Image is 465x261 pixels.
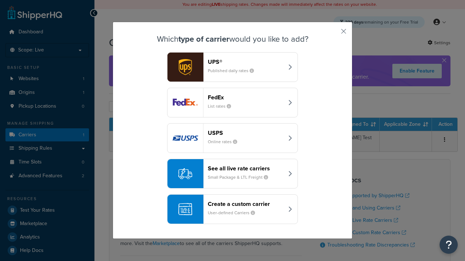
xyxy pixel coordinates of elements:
img: ups logo [167,53,203,82]
button: See all live rate carriersSmall Package & LTL Freight [167,159,298,188]
small: Published daily rates [208,67,260,74]
img: usps logo [167,124,203,153]
button: Open Resource Center [440,236,458,254]
small: Small Package & LTL Freight [208,174,274,181]
strong: type of carrier [178,33,229,45]
h3: Which would you like to add? [131,35,334,43]
header: See all live rate carriers [208,165,284,172]
button: usps logoUSPSOnline rates [167,123,298,153]
small: List rates [208,103,237,109]
button: fedEx logoFedExList rates [167,88,298,117]
img: fedEx logo [167,88,203,117]
header: UPS® [208,58,284,65]
button: ups logoUPS®Published daily rates [167,52,298,82]
button: Create a custom carrierUser-defined Carriers [167,194,298,224]
header: FedEx [208,94,284,101]
header: USPS [208,129,284,136]
header: Create a custom carrier [208,200,284,207]
img: icon-carrier-custom-c93b8a24.svg [178,202,192,216]
small: Online rates [208,138,243,145]
small: User-defined Carriers [208,210,261,216]
img: icon-carrier-liverate-becf4550.svg [178,167,192,181]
